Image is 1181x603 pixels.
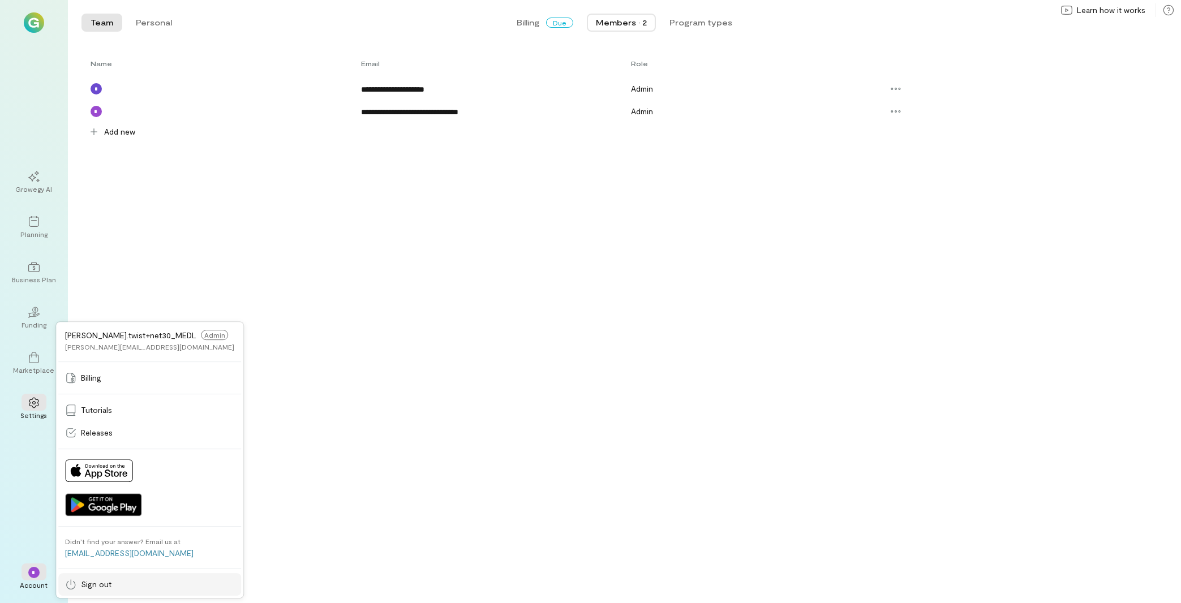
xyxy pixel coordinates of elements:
div: Members · 2 [596,17,647,28]
span: [PERSON_NAME].twist+net30_MEDL [65,330,196,340]
span: Due [546,18,573,28]
a: Funding [14,298,54,338]
button: BillingDue [508,14,582,32]
a: [EMAIL_ADDRESS][DOMAIN_NAME] [65,548,194,558]
span: Admin [631,106,653,116]
button: Program types [660,14,741,32]
span: Role [631,59,648,67]
div: Funding [22,320,46,329]
a: Tutorials [58,399,241,421]
span: Admin [631,84,653,93]
span: Releases [81,427,113,438]
button: Personal [127,14,181,32]
a: Marketplace [14,343,54,384]
a: Business Plan [14,252,54,293]
div: Toggle SortBy [91,59,361,68]
button: Members · 2 [587,14,656,32]
span: Add new [104,126,135,137]
a: Planning [14,207,54,248]
span: Learn how it works [1077,5,1145,16]
img: Download on App Store [65,459,133,482]
button: Team [81,14,122,32]
a: Billing [58,367,241,389]
a: Releases [58,421,241,444]
div: Toggle SortBy [361,59,632,68]
a: Growegy AI [14,162,54,203]
div: Settings [21,411,48,420]
span: Billing [517,17,539,28]
span: Sign out [81,579,111,590]
div: [PERSON_NAME][EMAIL_ADDRESS][DOMAIN_NAME] [65,342,234,351]
div: Account [20,580,48,589]
div: *Account [14,558,54,598]
span: Billing [81,372,101,384]
div: Planning [20,230,48,239]
span: Tutorials [81,404,112,416]
span: Email [361,59,380,68]
a: Settings [14,388,54,429]
div: Growegy AI [16,184,53,193]
div: Business Plan [12,275,56,284]
div: Didn’t find your answer? Email us at [65,537,181,546]
img: Get it on Google Play [65,493,141,516]
span: Admin [201,330,228,340]
span: Name [91,59,112,68]
div: Marketplace [14,365,55,374]
a: Sign out [58,573,241,596]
